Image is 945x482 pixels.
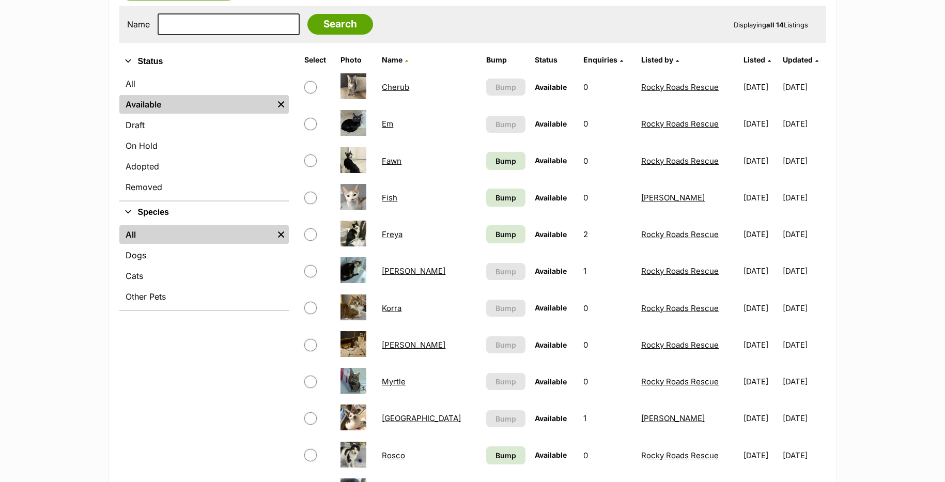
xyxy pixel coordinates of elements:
span: Available [535,83,567,91]
td: [DATE] [783,106,825,142]
a: Listed by [641,55,679,64]
span: Bump [495,119,516,130]
a: Draft [119,116,289,134]
button: Species [119,206,289,219]
a: Rocky Roads Rescue [641,450,719,460]
span: Bump [495,266,516,277]
a: Name [382,55,408,64]
a: Korra [382,303,401,313]
a: [GEOGRAPHIC_DATA] [382,413,461,423]
strong: all 14 [766,21,784,29]
span: Displaying Listings [734,21,808,29]
span: Bump [495,376,516,387]
input: Search [307,14,373,35]
a: Rocky Roads Rescue [641,229,719,239]
td: [DATE] [739,69,782,105]
td: [DATE] [783,216,825,252]
span: Available [535,193,567,202]
button: Bump [486,410,525,427]
a: Bump [486,189,525,207]
td: [DATE] [783,290,825,326]
td: [DATE] [783,253,825,289]
a: Cherub [382,82,409,92]
a: Rocky Roads Rescue [641,119,719,129]
td: 1 [579,253,636,289]
td: [DATE] [739,327,782,363]
span: Name [382,55,402,64]
td: 0 [579,438,636,473]
button: Bump [486,336,525,353]
td: 0 [579,290,636,326]
td: 0 [579,106,636,142]
span: Available [535,156,567,165]
span: Bump [495,450,516,461]
button: Status [119,55,289,68]
td: [DATE] [783,327,825,363]
a: Adopted [119,157,289,176]
td: 1 [579,400,636,436]
td: [DATE] [783,180,825,215]
span: Available [535,414,567,423]
th: Select [300,52,336,68]
a: [PERSON_NAME] [382,266,445,276]
a: Bump [486,225,525,243]
span: Bump [495,82,516,92]
td: 0 [579,143,636,179]
td: 0 [579,69,636,105]
td: [DATE] [739,438,782,473]
td: 0 [579,327,636,363]
th: Photo [336,52,377,68]
a: Freya [382,229,402,239]
a: Fish [382,193,397,203]
td: 0 [579,180,636,215]
td: [DATE] [739,106,782,142]
td: [DATE] [783,143,825,179]
span: Bump [495,192,516,203]
td: [DATE] [783,69,825,105]
button: Bump [486,263,525,280]
td: [DATE] [739,253,782,289]
td: [DATE] [783,400,825,436]
span: Available [535,119,567,128]
td: [DATE] [739,216,782,252]
span: Available [535,377,567,386]
span: Available [535,340,567,349]
a: Enquiries [583,55,623,64]
a: Remove filter [273,95,289,114]
a: Removed [119,178,289,196]
a: Rocky Roads Rescue [641,82,719,92]
td: [DATE] [739,364,782,399]
span: Bump [495,413,516,424]
a: Rocky Roads Rescue [641,303,719,313]
a: Dogs [119,246,289,265]
a: Remove filter [273,225,289,244]
td: 2 [579,216,636,252]
td: [DATE] [783,364,825,399]
a: [PERSON_NAME] [641,413,705,423]
td: [DATE] [739,400,782,436]
a: [PERSON_NAME] [382,340,445,350]
a: Other Pets [119,287,289,306]
span: translation missing: en.admin.listings.index.attributes.enquiries [583,55,617,64]
a: Bump [486,446,525,464]
a: Cats [119,267,289,285]
span: Bump [495,156,516,166]
a: All [119,225,273,244]
span: Bump [495,229,516,240]
th: Status [531,52,578,68]
a: Em [382,119,393,129]
a: All [119,74,289,93]
a: Updated [783,55,818,64]
a: Bump [486,152,525,170]
a: Rocky Roads Rescue [641,266,719,276]
div: Species [119,223,289,310]
td: [DATE] [739,290,782,326]
a: Rocky Roads Rescue [641,156,719,166]
a: Listed [743,55,771,64]
button: Bump [486,116,525,133]
label: Name [127,20,150,29]
span: Listed [743,55,765,64]
button: Bump [486,79,525,96]
a: Myrtle [382,377,406,386]
a: Fawn [382,156,401,166]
